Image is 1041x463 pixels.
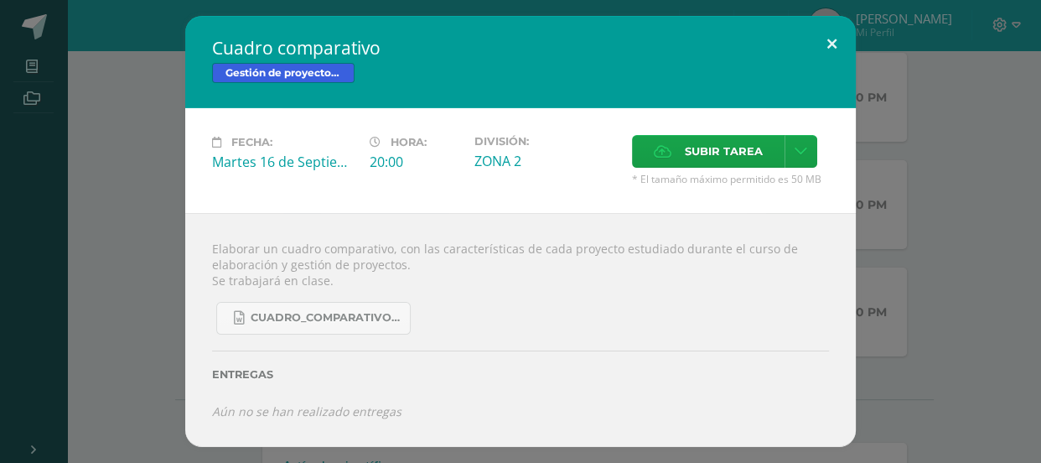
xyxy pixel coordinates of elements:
i: Aún no se han realizado entregas [212,403,401,419]
span: Fecha: [231,136,272,148]
span: Subir tarea [685,136,763,167]
span: * El tamaño máximo permitido es 50 MB [632,172,829,186]
div: ZONA 2 [474,152,619,170]
div: 20:00 [370,153,461,171]
span: Cuadro_comparativo_de_proyectos.docx [251,311,401,325]
a: Cuadro_comparativo_de_proyectos.docx [216,302,411,335]
div: Elaborar un cuadro comparativo, con las características de cada proyecto estudiado durante el cur... [185,213,856,447]
h2: Cuadro comparativo [212,36,829,60]
span: Hora: [391,136,427,148]
label: Entregas [212,368,829,381]
label: División: [474,135,619,148]
span: Gestión de proyectos Bach IV [212,63,355,83]
button: Close (Esc) [808,16,856,73]
div: Martes 16 de Septiembre [212,153,356,171]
